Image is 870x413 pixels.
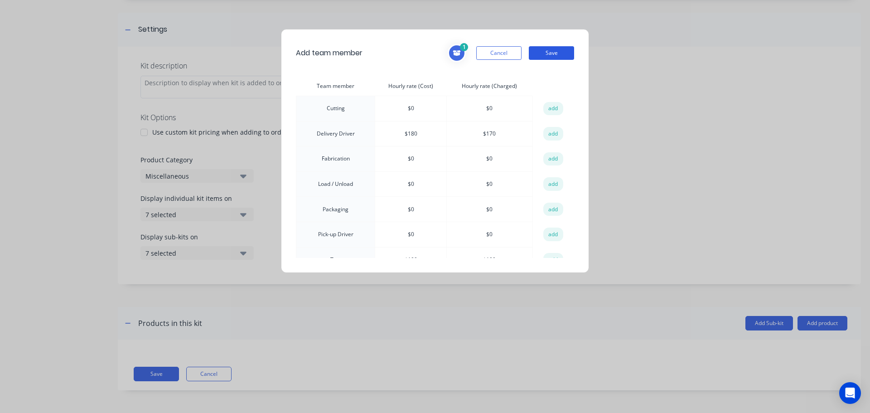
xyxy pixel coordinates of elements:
[375,96,447,121] td: $ 0
[296,146,375,172] td: Fabrication
[375,197,447,222] td: $ 0
[543,203,563,216] button: add
[460,43,468,51] span: 1
[447,77,532,96] th: Hourly rate (Charged)
[447,146,532,172] td: $ 0
[375,121,447,146] td: $ 180
[543,253,563,267] button: add
[447,171,532,197] td: $ 0
[375,171,447,197] td: $ 0
[375,222,447,247] td: $ 0
[375,77,447,96] th: Hourly rate (Cost)
[447,96,532,121] td: $ 0
[375,247,447,272] td: $ 100
[296,77,375,96] th: Team member
[296,48,362,58] span: Add team member
[296,222,375,247] td: Pick-up Driver
[447,121,532,146] td: $ 170
[543,102,563,116] button: add
[296,121,375,146] td: Delivery Driver
[476,46,522,60] button: Cancel
[543,228,563,241] button: add
[375,146,447,172] td: $ 0
[532,77,574,96] th: action
[839,382,861,404] div: Open Intercom Messenger
[543,127,563,141] button: add
[529,46,574,60] button: Save
[543,152,563,166] button: add
[296,247,375,272] td: Test
[296,96,375,121] td: Cutting
[447,222,532,247] td: $ 0
[296,197,375,222] td: Packaging
[296,171,375,197] td: Load / Unload
[543,177,563,191] button: add
[447,197,532,222] td: $ 0
[447,247,532,272] td: $ 100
